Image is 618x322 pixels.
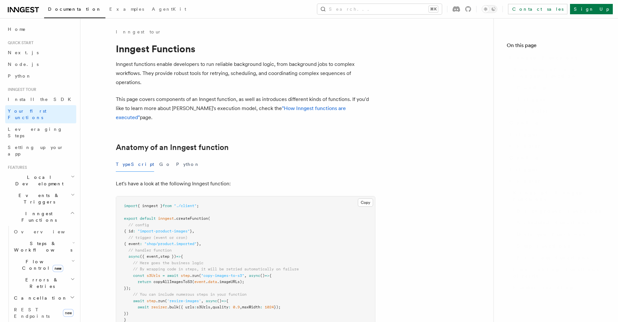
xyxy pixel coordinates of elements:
[147,299,156,303] span: step
[507,52,605,64] a: Inngest Functions
[217,279,244,284] span: .imageURLs);
[165,299,167,303] span: (
[206,299,217,303] span: async
[128,235,188,240] span: // trigger (event or cron)
[133,267,299,271] span: // By wrapping code in steps, it will be retried automatically on failure
[124,317,126,322] span: }
[515,229,605,240] a: Delayed functions
[5,70,76,82] a: Python
[509,55,577,61] span: Inngest Functions
[212,305,228,309] span: quality
[208,216,210,221] span: (
[167,273,178,278] span: await
[8,73,31,79] span: Python
[5,93,76,105] a: Install the SDK
[5,171,76,190] button: Local Development
[190,229,192,233] span: }
[507,175,605,187] a: Handler
[226,299,228,303] span: {
[8,127,63,138] span: Leveraging Steps
[11,256,76,274] button: Flow Controlnew
[181,254,183,259] span: {
[511,282,605,293] a: Further reading
[515,252,605,264] a: Fan-out functions
[358,198,373,207] button: Copy
[515,82,605,93] a: Config
[124,204,138,208] span: import
[517,254,588,261] span: Fan-out functions
[124,216,138,221] span: export
[210,305,212,309] span: ,
[513,266,605,279] span: Invoking functions directly
[53,265,63,272] span: new
[507,42,605,52] h4: On this page
[240,305,242,309] span: ,
[5,58,76,70] a: Node.js
[116,60,375,87] p: Inngest functions enable developers to run reliable background logic, from background jobs to com...
[5,123,76,142] a: Leveraging Steps
[140,241,142,246] span: :
[140,216,156,221] span: default
[511,64,605,82] a: Anatomy of an Inngest function
[515,240,605,252] a: Step functions
[133,273,144,278] span: const
[5,192,71,205] span: Events & Triggers
[5,208,76,226] button: Inngest Functions
[507,164,605,175] a: Trigger
[5,174,71,187] span: Local Development
[269,273,272,278] span: {
[133,261,203,265] span: // Here goes the business logic
[197,305,210,309] span: s3Urls
[8,108,46,120] span: Your first Functions
[140,254,158,259] span: ({ event
[194,279,206,284] span: event
[513,284,574,291] span: Further reading
[515,205,605,217] a: Background functions
[163,273,165,278] span: =
[507,152,605,164] a: Config
[124,311,128,316] span: })
[5,87,36,92] span: Inngest tour
[133,299,144,303] span: await
[199,273,201,278] span: (
[156,299,165,303] span: .run
[197,241,199,246] span: }
[317,4,442,14] button: Search...⌘K
[11,258,71,271] span: Flow Control
[507,117,605,129] a: Config
[8,97,75,102] span: Install the SDK
[509,155,539,161] span: Config
[217,299,222,303] span: ()
[158,216,174,221] span: inngest
[201,273,244,278] span: "copy-images-to-s3"
[190,273,199,278] span: .run
[507,129,605,140] a: Trigger
[5,210,70,223] span: Inngest Functions
[222,299,226,303] span: =>
[11,304,76,322] a: REST Endpointsnew
[513,66,605,79] span: Anatomy of an Inngest function
[151,305,167,309] span: resizer
[144,241,197,246] span: "shop/product.imported"
[515,217,605,229] a: Scheduled functions
[153,279,192,284] span: copyAllImagesToS3
[11,274,76,292] button: Errors & Retries
[517,208,601,214] span: Background functions
[274,305,281,309] span: });
[509,178,541,184] span: Handler
[228,305,231,309] span: :
[517,108,549,114] span: Handler
[233,305,240,309] span: 0.9
[201,299,203,303] span: ,
[116,29,161,35] a: Inngest tour
[138,204,163,208] span: { inngest }
[176,157,200,172] button: Python
[509,119,539,126] span: Config
[116,179,375,188] p: Let's have a look at the following Inngest function:
[116,43,375,55] h1: Inngest Functions
[8,62,39,67] span: Node.js
[260,305,262,309] span: :
[176,254,181,259] span: =>
[517,219,588,226] span: Scheduled functions
[11,277,70,290] span: Errors & Retries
